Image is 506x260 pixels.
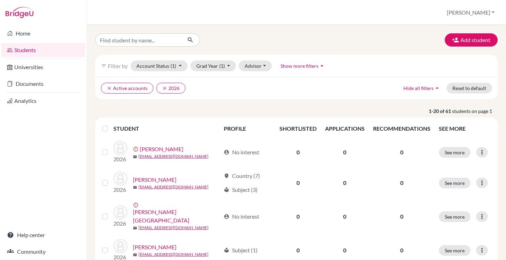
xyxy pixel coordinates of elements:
i: clear [107,86,112,91]
span: mail [133,155,137,159]
a: [EMAIL_ADDRESS][DOMAIN_NAME] [139,153,208,160]
button: Advisor [239,60,272,71]
a: [PERSON_NAME] [133,243,176,251]
p: 0 [373,212,430,221]
p: 0 [373,246,430,254]
th: SEE MORE [435,120,495,137]
button: See more [439,178,471,188]
button: clear2026 [156,83,185,94]
td: 0 [275,168,321,198]
span: students on page 1 [452,107,498,115]
div: No interest [224,148,259,156]
td: 0 [321,168,369,198]
a: Community [1,245,85,259]
span: (1) [171,63,176,69]
a: [PERSON_NAME] [140,145,183,153]
td: 0 [321,137,369,168]
a: Students [1,43,85,57]
a: Help center [1,228,85,242]
p: 2026 [113,186,127,194]
img: Abadjiev, Stefan [113,141,127,155]
th: STUDENT [113,120,220,137]
span: mail [133,253,137,257]
th: PROFILE [220,120,275,137]
div: Country (7) [224,172,260,180]
th: RECOMMENDATIONS [369,120,435,137]
th: APPLICATIONS [321,120,369,137]
p: 0 [373,179,430,187]
img: Andonova, Maraia [113,205,127,219]
div: Subject (3) [224,186,258,194]
button: See more [439,245,471,256]
button: Add student [445,33,498,47]
span: Show more filters [280,63,318,69]
span: error_outline [133,146,140,152]
i: arrow_drop_up [434,84,441,91]
img: Akulych, Kira [113,172,127,186]
span: location_on [224,173,229,179]
span: mail [133,185,137,189]
a: Universities [1,60,85,74]
a: [EMAIL_ADDRESS][DOMAIN_NAME] [139,184,208,190]
span: error_outline [133,202,140,208]
a: Documents [1,77,85,91]
button: Reset to default [446,83,492,94]
td: 0 [321,198,369,235]
span: Filter by [108,63,128,69]
a: [PERSON_NAME][GEOGRAPHIC_DATA] [133,208,221,225]
span: (1) [219,63,225,69]
th: SHORTLISTED [275,120,321,137]
a: [PERSON_NAME] [133,176,176,184]
p: 2026 [113,155,127,163]
a: [EMAIL_ADDRESS][DOMAIN_NAME] [139,251,208,258]
i: arrow_drop_up [318,62,325,69]
button: Show more filtersarrow_drop_up [275,60,331,71]
a: [EMAIL_ADDRESS][DOMAIN_NAME] [139,225,208,231]
img: Bridge-U [6,7,33,18]
button: Account Status(1) [131,60,188,71]
button: See more [439,147,471,158]
a: Home [1,26,85,40]
button: clearActive accounts [101,83,153,94]
span: local_library [224,187,229,193]
p: 2026 [113,219,127,228]
strong: 1-20 of 61 [429,107,452,115]
div: Subject (1) [224,246,258,254]
i: filter_list [101,63,106,68]
p: 0 [373,148,430,156]
span: account_circle [224,214,229,219]
td: 0 [275,198,321,235]
button: See more [439,211,471,222]
span: mail [133,226,137,230]
button: Hide all filtersarrow_drop_up [397,83,446,94]
div: No interest [224,212,259,221]
button: [PERSON_NAME] [444,6,498,19]
button: Grad Year(1) [190,60,236,71]
a: Analytics [1,94,85,108]
span: Hide all filters [403,85,434,91]
td: 0 [275,137,321,168]
span: local_library [224,247,229,253]
img: Assenov, Damian [113,239,127,253]
input: Find student by name... [95,33,182,47]
i: clear [162,86,167,91]
span: account_circle [224,149,229,155]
